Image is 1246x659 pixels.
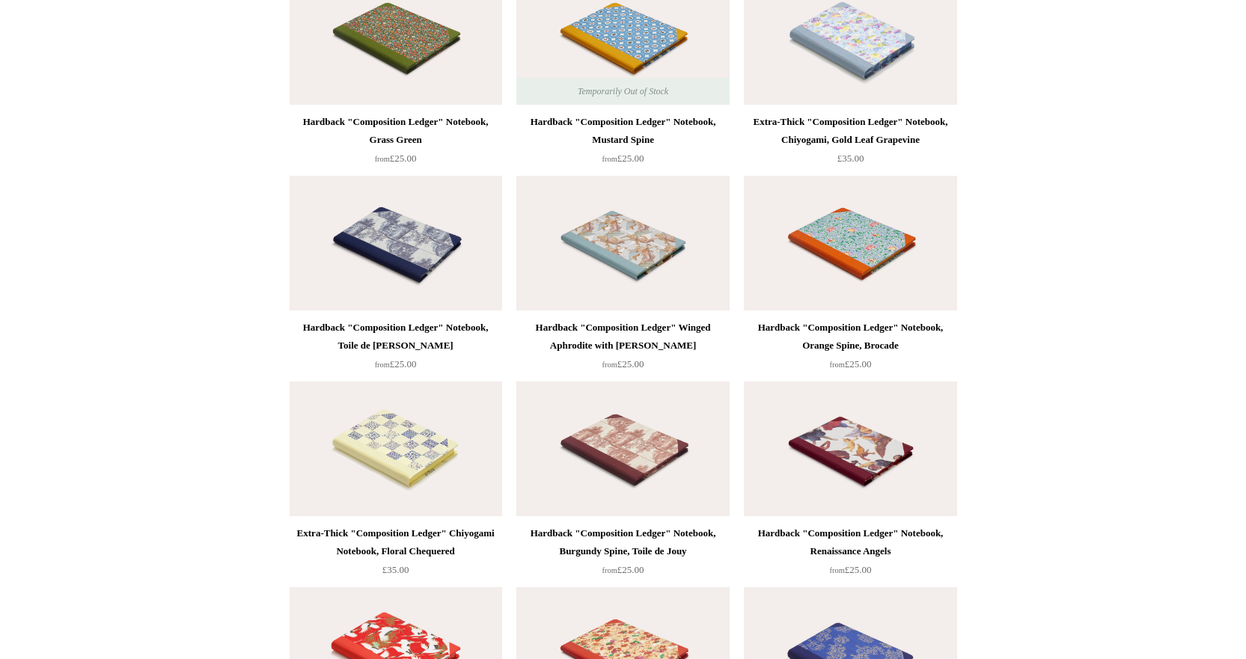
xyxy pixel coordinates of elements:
a: Hardback "Composition Ledger" Notebook, Grass Green from£25.00 [290,113,502,174]
span: from [602,155,617,163]
div: Hardback "Composition Ledger" Notebook, Grass Green [293,113,498,149]
a: Hardback "Composition Ledger" Winged Aphrodite with [PERSON_NAME] from£25.00 [516,319,729,380]
span: from [830,566,845,574]
a: Extra-Thick "Composition Ledger" Chiyogami Notebook, Floral Chequered Extra-Thick "Composition Le... [290,381,502,516]
span: £25.00 [602,153,644,164]
span: £25.00 [375,153,417,164]
span: £25.00 [830,358,872,370]
a: Hardback "Composition Ledger" Notebook, Mustard Spine from£25.00 [516,113,729,174]
span: £25.00 [602,358,644,370]
div: Hardback "Composition Ledger" Notebook, Renaissance Angels [748,524,953,560]
a: Hardback "Composition Ledger" Notebook, Toile de [PERSON_NAME] from£25.00 [290,319,502,380]
div: Hardback "Composition Ledger" Notebook, Toile de [PERSON_NAME] [293,319,498,355]
span: £25.00 [375,358,417,370]
img: Extra-Thick "Composition Ledger" Chiyogami Notebook, Floral Chequered [290,381,502,516]
div: Extra-Thick "Composition Ledger" Notebook, Chiyogami, Gold Leaf Grapevine [748,113,953,149]
div: Extra-Thick "Composition Ledger" Chiyogami Notebook, Floral Chequered [293,524,498,560]
img: Hardback "Composition Ledger" Notebook, Renaissance Angels [744,381,956,516]
span: £25.00 [602,564,644,575]
span: from [375,361,390,369]
img: Hardback "Composition Ledger" Notebook, Orange Spine, Brocade [744,176,956,310]
div: Hardback "Composition Ledger" Winged Aphrodite with [PERSON_NAME] [520,319,725,355]
span: from [602,361,617,369]
div: Hardback "Composition Ledger" Notebook, Orange Spine, Brocade [748,319,953,355]
img: Hardback "Composition Ledger" Winged Aphrodite with Cherubs [516,176,729,310]
span: from [375,155,390,163]
span: £35.00 [837,153,864,164]
a: Hardback "Composition Ledger" Notebook, Toile de Jouy Hardback "Composition Ledger" Notebook, Toi... [290,176,502,310]
a: Hardback "Composition Ledger" Winged Aphrodite with Cherubs Hardback "Composition Ledger" Winged ... [516,176,729,310]
a: Hardback "Composition Ledger" Notebook, Burgundy Spine, Toile de Jouy Hardback "Composition Ledge... [516,381,729,516]
a: Hardback "Composition Ledger" Notebook, Orange Spine, Brocade Hardback "Composition Ledger" Noteb... [744,176,956,310]
a: Extra-Thick "Composition Ledger" Chiyogami Notebook, Floral Chequered £35.00 [290,524,502,586]
span: Temporarily Out of Stock [563,78,683,105]
span: £25.00 [830,564,872,575]
a: Hardback "Composition Ledger" Notebook, Orange Spine, Brocade from£25.00 [744,319,956,380]
div: Hardback "Composition Ledger" Notebook, Burgundy Spine, Toile de Jouy [520,524,725,560]
img: Hardback "Composition Ledger" Notebook, Toile de Jouy [290,176,502,310]
a: Hardback "Composition Ledger" Notebook, Renaissance Angels from£25.00 [744,524,956,586]
a: Hardback "Composition Ledger" Notebook, Renaissance Angels Hardback "Composition Ledger" Notebook... [744,381,956,516]
a: Extra-Thick "Composition Ledger" Notebook, Chiyogami, Gold Leaf Grapevine £35.00 [744,113,956,174]
div: Hardback "Composition Ledger" Notebook, Mustard Spine [520,113,725,149]
img: Hardback "Composition Ledger" Notebook, Burgundy Spine, Toile de Jouy [516,381,729,516]
span: from [602,566,617,574]
span: from [830,361,845,369]
a: Hardback "Composition Ledger" Notebook, Burgundy Spine, Toile de Jouy from£25.00 [516,524,729,586]
span: £35.00 [382,564,409,575]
